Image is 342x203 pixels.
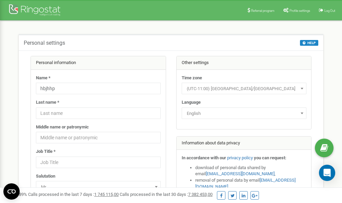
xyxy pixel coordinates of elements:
[227,155,253,160] a: privacy policy
[184,109,304,118] span: English
[251,9,275,13] span: Referral program
[94,192,119,197] u: 1 745 115,00
[3,183,20,200] button: Open CMP widget
[206,171,275,176] a: [EMAIL_ADDRESS][DOMAIN_NAME]
[28,192,119,197] span: Calls processed in the last 7 days :
[36,132,161,143] input: Middle name or patronymic
[36,75,51,81] label: Name *
[38,182,158,192] span: Mr.
[24,40,65,46] h5: Personal settings
[324,9,335,13] span: Log Out
[36,83,161,94] input: Name
[36,124,89,130] label: Middle name or patronymic
[184,84,304,94] span: (UTC-11:00) Pacific/Midway
[182,155,226,160] strong: In accordance with our
[31,56,166,70] div: Personal information
[254,155,286,160] strong: you can request:
[36,148,56,155] label: Job Title *
[289,9,310,13] span: Profile settings
[36,157,161,168] input: Job Title
[182,107,306,119] span: English
[36,181,161,192] span: Mr.
[182,99,201,106] label: Language
[300,40,318,46] button: HELP
[36,99,59,106] label: Last name *
[195,165,306,177] li: download of personal data shared by email ,
[36,107,161,119] input: Last name
[195,177,306,190] li: removal of personal data by email ,
[182,75,202,81] label: Time zone
[188,192,213,197] u: 7 382 453,00
[36,173,55,180] label: Salutation
[182,83,306,94] span: (UTC-11:00) Pacific/Midway
[177,137,311,150] div: Information about data privacy
[120,192,213,197] span: Calls processed in the last 30 days :
[177,56,311,70] div: Other settings
[319,165,335,181] div: Open Intercom Messenger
